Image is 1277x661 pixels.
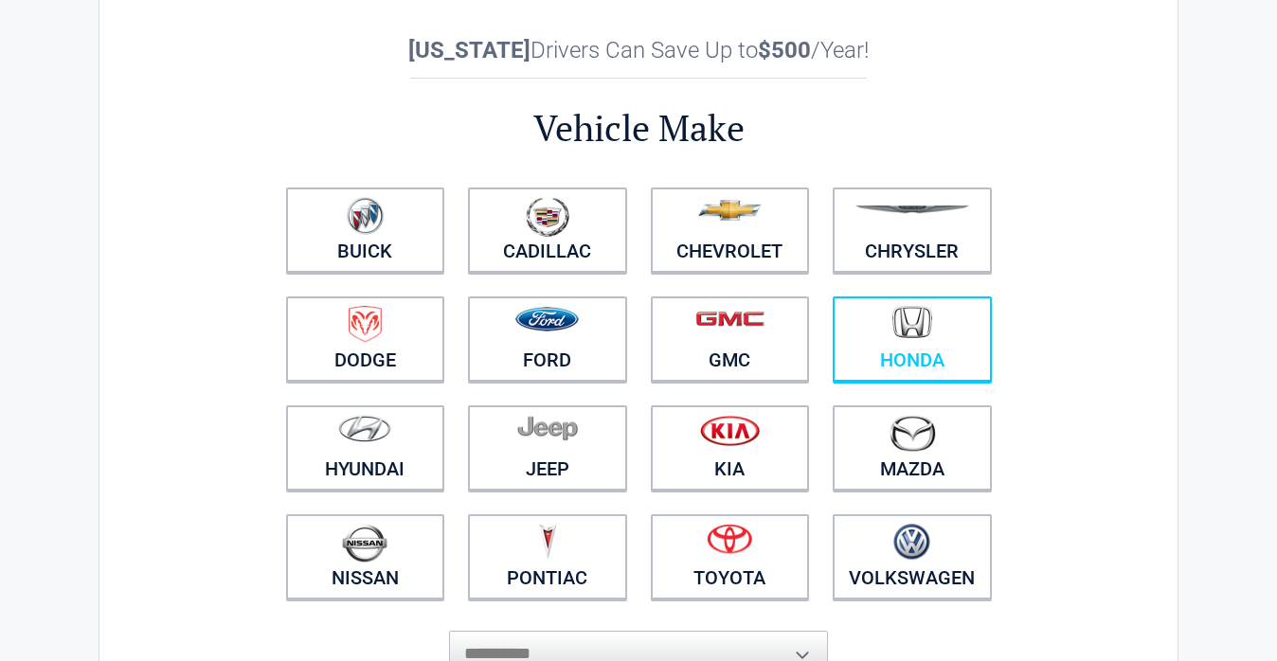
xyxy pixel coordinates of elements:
h2: Drivers Can Save Up to /Year [274,37,1003,63]
h2: Vehicle Make [274,104,1003,152]
img: honda [892,306,932,339]
img: chrysler [854,205,970,214]
a: Volkswagen [833,514,992,599]
img: kia [700,415,760,446]
img: ford [515,307,579,331]
img: buick [347,197,384,235]
a: Hyundai [286,405,445,491]
img: mazda [889,415,936,452]
a: Mazda [833,405,992,491]
img: cadillac [526,197,569,237]
img: volkswagen [893,524,930,561]
a: Buick [286,188,445,273]
b: [US_STATE] [408,37,531,63]
img: toyota [707,524,752,554]
a: Dodge [286,296,445,382]
img: hyundai [338,415,391,442]
a: Pontiac [468,514,627,599]
a: Honda [833,296,992,382]
a: Nissan [286,514,445,599]
img: chevrolet [698,200,762,221]
img: nissan [342,524,387,563]
b: $500 [758,37,811,63]
a: Chevrolet [651,188,810,273]
img: dodge [349,306,382,343]
img: gmc [695,311,764,327]
img: jeep [517,415,578,441]
a: GMC [651,296,810,382]
a: Chrysler [833,188,992,273]
a: Kia [651,405,810,491]
a: Cadillac [468,188,627,273]
a: Toyota [651,514,810,599]
img: pontiac [538,524,557,560]
a: Ford [468,296,627,382]
a: Jeep [468,405,627,491]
